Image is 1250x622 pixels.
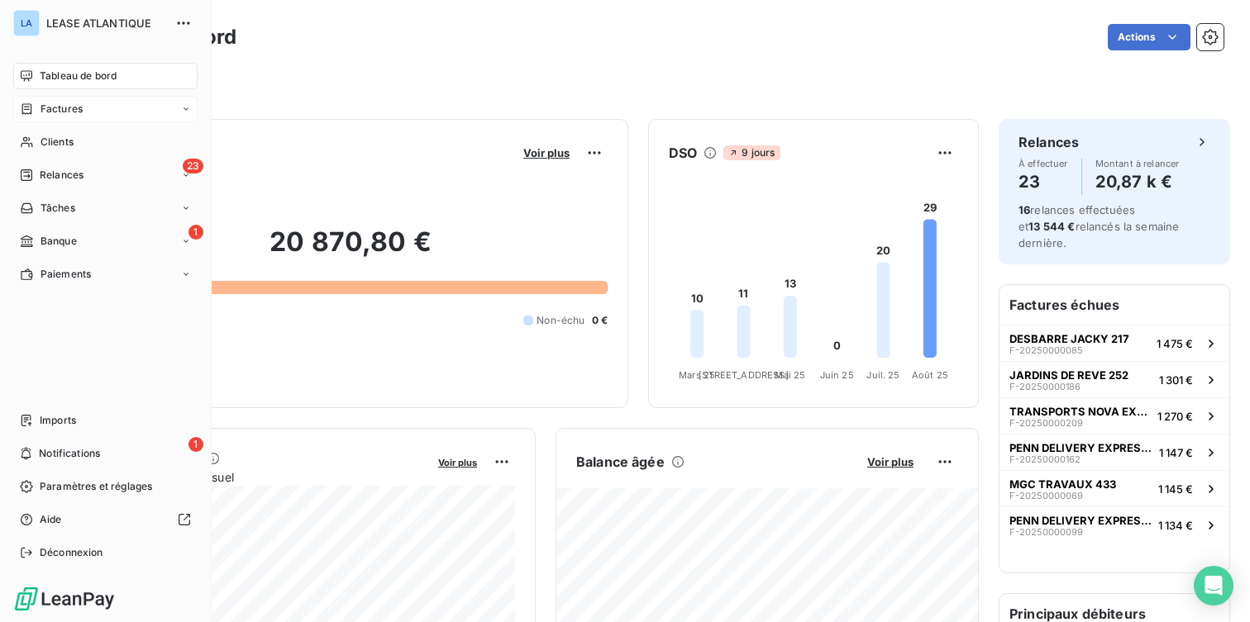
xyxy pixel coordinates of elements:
[13,473,198,500] a: Paramètres et réglages
[39,446,100,461] span: Notifications
[1000,361,1229,397] button: JARDINS DE REVE 252F-202500001861 301 €
[1000,506,1229,543] button: PENN DELIVERY EXPRESS 387F-202500000991 134 €
[1009,477,1116,491] span: MGC TRAVAUX 433
[41,102,83,116] span: Factures
[1009,368,1128,382] span: JARDINS DE REVE 252
[13,96,198,122] a: Factures
[188,225,203,240] span: 1
[537,313,584,328] span: Non-échu
[912,369,948,381] tspan: Août 25
[40,168,83,183] span: Relances
[1009,418,1083,428] span: F-20250000209
[1159,446,1193,459] span: 1 147 €
[13,228,198,254] a: 1Banque
[1009,405,1151,418] span: TRANSPORTS NOVA EXPRESS 453
[862,454,918,469] button: Voir plus
[775,369,805,381] tspan: Mai 25
[13,129,198,155] a: Clients
[1158,482,1193,496] span: 1 145 €
[13,195,198,221] a: Tâches
[1000,325,1229,361] button: DESBARRE JACKY 217F-202500000851 475 €
[1019,159,1068,169] span: À effectuer
[1157,410,1193,423] span: 1 270 €
[669,143,697,163] h6: DSO
[1159,373,1193,387] span: 1 301 €
[1194,566,1233,605] div: Open Intercom Messenger
[1009,332,1129,345] span: DESBARRE JACKY 217
[438,457,477,468] span: Voir plus
[1009,382,1081,392] span: F-20250000186
[40,479,152,494] span: Paramètres et réglages
[1095,169,1180,195] h4: 20,87 k €
[679,369,715,381] tspan: Mars 25
[13,63,198,89] a: Tableau de bord
[41,135,74,150] span: Clients
[1009,454,1081,464] span: F-20250000162
[1009,527,1083,537] span: F-20250000099
[41,201,75,216] span: Tâches
[820,369,854,381] tspan: Juin 25
[13,162,198,188] a: 23Relances
[13,261,198,287] a: Paiements
[1095,159,1180,169] span: Montant à relancer
[1009,345,1083,355] span: F-20250000085
[1157,337,1193,350] span: 1 475 €
[433,454,482,469] button: Voir plus
[1019,169,1068,195] h4: 23
[699,369,788,381] tspan: [STREET_ADDRESS]
[866,369,899,381] tspan: Juil. 25
[93,226,608,275] h2: 20 870,80 €
[1028,220,1075,233] span: 13 544 €
[867,455,914,468] span: Voir plus
[13,506,198,533] a: Aide
[1158,519,1193,532] span: 1 134 €
[13,10,40,36] div: LA
[13,407,198,434] a: Imports
[40,512,62,527] span: Aide
[13,586,116,612] img: Logo LeanPay
[576,452,665,472] h6: Balance âgée
[1000,470,1229,506] button: MGC TRAVAUX 433F-202500000691 145 €
[523,146,570,159] span: Voir plus
[46,17,165,30] span: LEASE ATLANTIQUE
[40,545,103,560] span: Déconnexion
[93,468,427,486] span: Chiffre d'affaires mensuel
[41,234,77,249] span: Banque
[1019,203,1179,249] span: relances effectuées et relancés la semaine dernière.
[1000,397,1229,434] button: TRANSPORTS NOVA EXPRESS 453F-202500002091 270 €
[1108,24,1190,50] button: Actions
[40,69,117,83] span: Tableau de bord
[1009,514,1152,527] span: PENN DELIVERY EXPRESS 387
[41,267,91,282] span: Paiements
[723,145,780,160] span: 9 jours
[188,437,203,452] span: 1
[1009,441,1152,454] span: PENN DELIVERY EXPRESS 460
[1000,285,1229,325] h6: Factures échues
[1009,491,1083,501] span: F-20250000069
[1019,203,1030,216] span: 16
[40,413,76,428] span: Imports
[183,159,203,173] span: 23
[1019,132,1079,152] h6: Relances
[518,145,575,160] button: Voir plus
[1000,434,1229,470] button: PENN DELIVERY EXPRESS 460F-202500001621 147 €
[592,313,608,328] span: 0 €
